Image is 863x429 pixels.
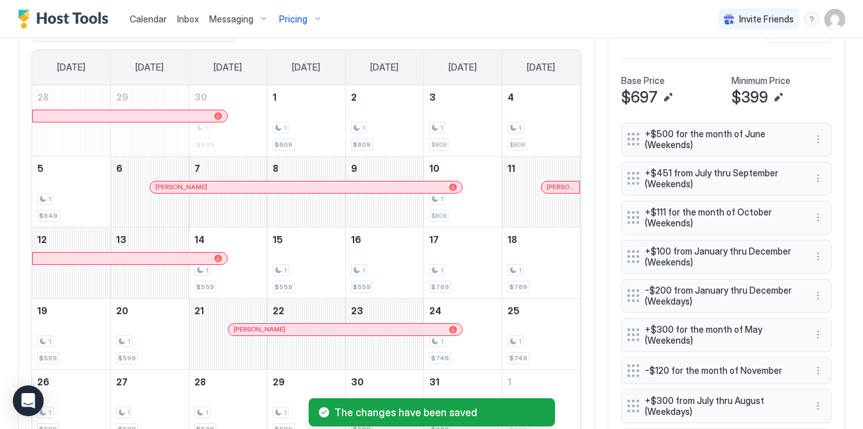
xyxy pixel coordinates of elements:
span: [PERSON_NAME] [234,325,286,333]
td: September 29, 2025 [110,85,189,156]
span: 1 [127,337,130,346]
td: October 15, 2025 [267,227,345,298]
span: 7 [194,163,200,174]
a: October 4, 2025 [502,85,581,109]
span: 18 [508,234,517,245]
span: 15 [273,234,283,245]
span: Pricing [279,13,307,25]
a: October 18, 2025 [502,228,581,251]
span: [DATE] [527,62,555,73]
span: 26 [37,376,49,387]
a: October 28, 2025 [189,370,267,394]
span: $609 [353,140,371,149]
span: 17 [429,234,439,245]
a: Sunday [44,50,98,85]
span: Inbox [177,13,199,24]
span: 2 [351,92,357,103]
span: $609 [275,140,293,149]
td: October 21, 2025 [189,298,267,369]
span: 25 [508,305,520,316]
button: More options [810,131,826,147]
td: October 16, 2025 [345,227,423,298]
span: [DATE] [214,62,242,73]
span: 13 [116,234,126,245]
a: Calendar [130,12,167,26]
span: 1 [440,124,443,132]
a: October 24, 2025 [424,299,502,323]
td: October 19, 2025 [32,298,110,369]
td: October 12, 2025 [32,227,110,298]
span: [DATE] [57,62,85,73]
span: 1 [440,195,443,203]
a: October 3, 2025 [424,85,502,109]
span: $749 [509,354,527,362]
span: 12 [37,234,47,245]
td: October 6, 2025 [110,156,189,227]
div: menu [810,288,826,303]
td: October 2, 2025 [345,85,423,156]
span: 1 [48,195,51,203]
span: 20 [116,305,128,316]
span: 1 [273,92,277,103]
div: menu [810,327,826,342]
span: 14 [194,234,205,245]
span: +$300 from July thru August (Weekdays) [645,395,798,417]
a: October 23, 2025 [346,299,423,323]
a: Tuesday [201,50,255,85]
button: More options [810,363,826,378]
td: October 18, 2025 [502,227,580,298]
td: October 13, 2025 [110,227,189,298]
td: October 14, 2025 [189,227,267,298]
span: Messaging [209,13,253,25]
span: -$200 from January thru December (Weekdays) [645,285,798,307]
span: 28 [37,92,49,103]
span: $749 [431,354,449,362]
a: October 26, 2025 [32,370,110,394]
span: 11 [508,163,515,174]
td: October 24, 2025 [423,298,502,369]
span: [DATE] [292,62,320,73]
td: September 28, 2025 [32,85,110,156]
td: October 3, 2025 [423,85,502,156]
a: October 25, 2025 [502,299,581,323]
span: 28 [194,376,206,387]
div: menu [810,171,826,186]
span: 3 [429,92,436,103]
span: $599 [118,354,136,362]
span: 1 [362,266,365,274]
a: Friday [436,50,490,85]
a: October 16, 2025 [346,228,423,251]
a: October 10, 2025 [424,156,502,180]
a: October 27, 2025 [111,370,189,394]
td: October 4, 2025 [502,85,580,156]
button: More options [810,210,826,225]
span: +$300 for the month of May (Weekends) [645,324,798,346]
span: [DATE] [370,62,398,73]
td: October 5, 2025 [32,156,110,227]
a: September 29, 2025 [111,85,189,109]
a: October 1, 2025 [268,85,345,109]
button: Edit [771,90,786,105]
td: October 17, 2025 [423,227,502,298]
div: menu [810,363,826,378]
span: Calendar [130,13,167,24]
span: 16 [351,234,361,245]
span: $769 [431,283,449,291]
span: 1 [508,376,511,387]
td: October 11, 2025 [502,156,580,227]
div: Host Tools Logo [18,10,114,29]
span: Invite Friends [739,13,794,25]
td: October 8, 2025 [267,156,345,227]
span: 4 [508,92,514,103]
span: 31 [429,376,440,387]
div: Open Intercom Messenger [13,385,44,416]
a: October 14, 2025 [189,228,267,251]
span: The changes have been saved [334,406,545,419]
a: October 19, 2025 [32,299,110,323]
a: October 31, 2025 [424,370,502,394]
span: +$111 for the month of October (Weekends) [645,206,798,229]
a: October 20, 2025 [111,299,189,323]
span: 21 [194,305,204,316]
span: $808 [509,140,525,149]
div: [PERSON_NAME] [155,183,456,191]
